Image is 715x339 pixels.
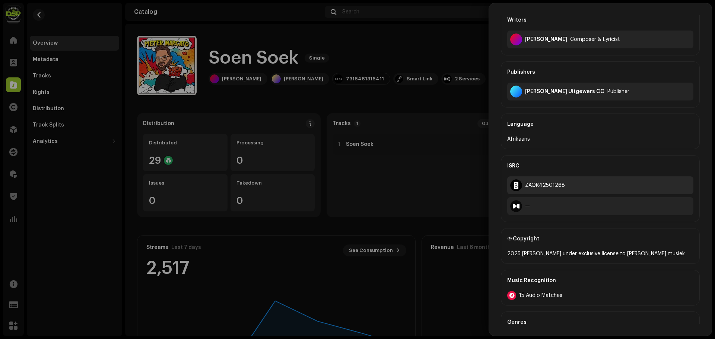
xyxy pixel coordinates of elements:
[525,36,567,42] div: Pieter Marcato
[519,292,562,298] span: 15 Audio Matches
[525,182,565,188] div: ZAQR42501268
[507,10,693,31] div: Writers
[507,270,693,291] div: Music Recognition
[507,249,693,258] div: 2025 [PERSON_NAME] under exclusive license to [PERSON_NAME] musiek
[570,36,620,42] div: Composer & Lyricist
[507,62,693,83] div: Publishers
[507,156,693,176] div: ISRC
[525,89,604,95] div: Vonk Uitgewers CC
[607,89,629,95] div: Publisher
[507,114,693,135] div: Language
[507,228,693,249] div: Ⓟ Copyright
[525,203,530,209] div: —
[507,135,693,144] div: Afrikaans
[507,312,693,333] div: Genres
